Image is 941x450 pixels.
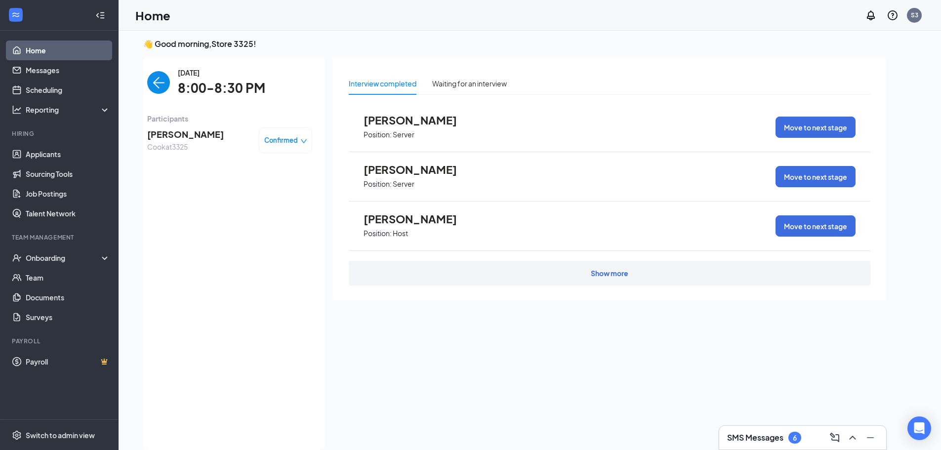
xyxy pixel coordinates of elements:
[776,166,856,187] button: Move to next stage
[26,204,110,223] a: Talent Network
[793,434,797,442] div: 6
[143,39,886,49] h3: 👋 Good morning, Store 3325 !
[26,80,110,100] a: Scheduling
[907,416,931,440] div: Open Intercom Messenger
[178,67,265,78] span: [DATE]
[364,212,472,225] span: [PERSON_NAME]
[147,71,170,94] button: back-button
[147,127,224,141] span: [PERSON_NAME]
[591,268,628,278] div: Show more
[12,337,108,345] div: Payroll
[26,352,110,371] a: PayrollCrown
[776,215,856,237] button: Move to next stage
[147,141,224,152] span: Cook at 3325
[827,430,843,446] button: ComposeMessage
[364,163,472,176] span: [PERSON_NAME]
[887,9,899,21] svg: QuestionInfo
[12,430,22,440] svg: Settings
[300,138,307,145] span: down
[393,179,414,189] p: Server
[26,268,110,287] a: Team
[26,105,111,115] div: Reporting
[727,432,783,443] h3: SMS Messages
[364,179,392,189] p: Position:
[847,432,859,444] svg: ChevronUp
[432,78,507,89] div: Waiting for an interview
[393,229,408,238] p: Host
[364,229,392,238] p: Position:
[393,130,414,139] p: Server
[12,233,108,242] div: Team Management
[147,113,312,124] span: Participants
[364,114,472,126] span: [PERSON_NAME]
[349,78,416,89] div: Interview completed
[26,60,110,80] a: Messages
[864,432,876,444] svg: Minimize
[12,105,22,115] svg: Analysis
[829,432,841,444] svg: ComposeMessage
[26,430,95,440] div: Switch to admin view
[364,130,392,139] p: Position:
[26,307,110,327] a: Surveys
[911,11,918,19] div: S3
[776,117,856,138] button: Move to next stage
[865,9,877,21] svg: Notifications
[12,253,22,263] svg: UserCheck
[26,144,110,164] a: Applicants
[26,41,110,60] a: Home
[26,253,102,263] div: Onboarding
[178,78,265,98] span: 8:00-8:30 PM
[26,184,110,204] a: Job Postings
[845,430,860,446] button: ChevronUp
[264,135,298,145] span: Confirmed
[26,164,110,184] a: Sourcing Tools
[12,129,108,138] div: Hiring
[95,10,105,20] svg: Collapse
[135,7,170,24] h1: Home
[11,10,21,20] svg: WorkstreamLogo
[862,430,878,446] button: Minimize
[26,287,110,307] a: Documents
